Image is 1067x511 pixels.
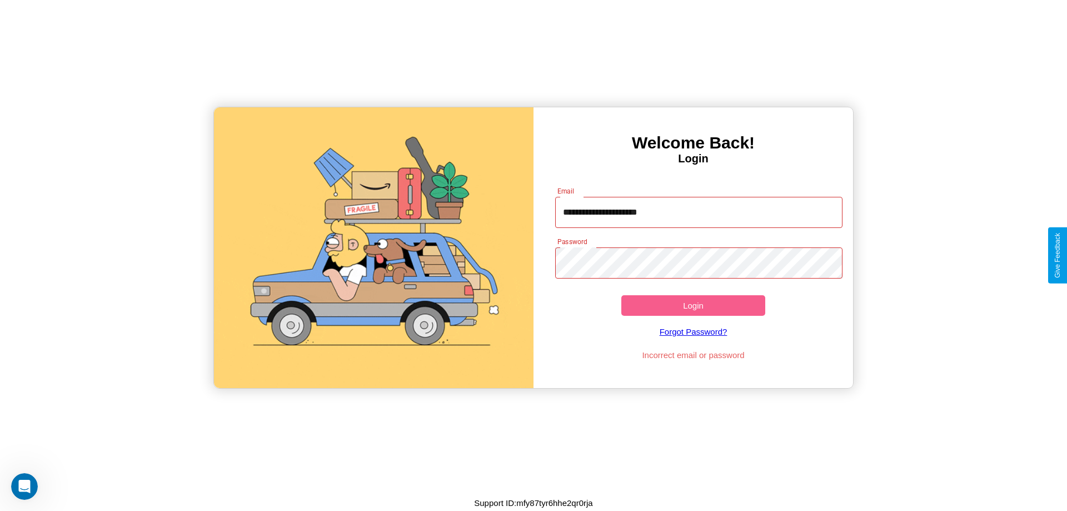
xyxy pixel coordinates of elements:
[550,348,837,363] p: Incorrect email or password
[550,316,837,348] a: Forgot Password?
[557,237,587,246] label: Password
[1054,233,1061,278] div: Give Feedback
[557,186,575,196] label: Email
[474,495,592,510] p: Support ID: mfy87tyr6hhe2qr0rja
[533,152,853,165] h4: Login
[11,473,38,500] iframe: Intercom live chat
[214,107,533,388] img: gif
[621,295,765,316] button: Login
[533,133,853,152] h3: Welcome Back!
